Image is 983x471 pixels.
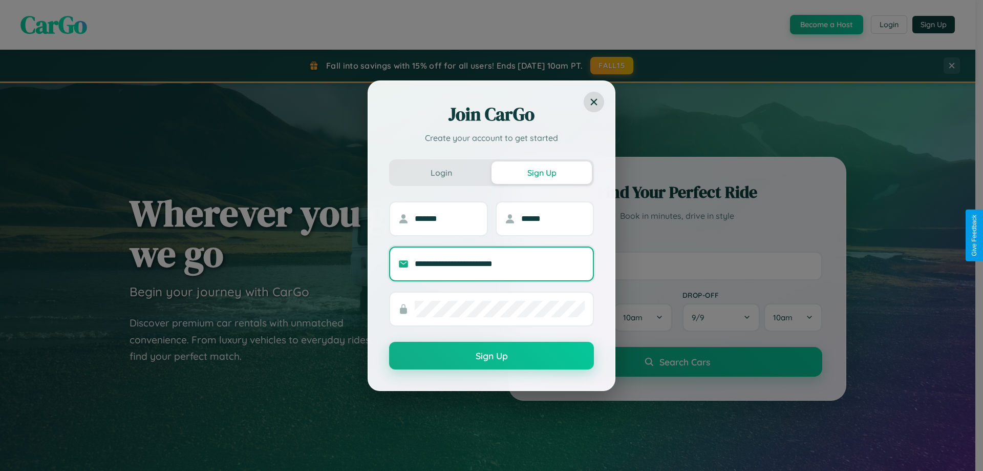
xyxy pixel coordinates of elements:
div: Give Feedback [971,215,978,256]
button: Login [391,161,491,184]
button: Sign Up [491,161,592,184]
button: Sign Up [389,342,594,370]
p: Create your account to get started [389,132,594,144]
h2: Join CarGo [389,102,594,127]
